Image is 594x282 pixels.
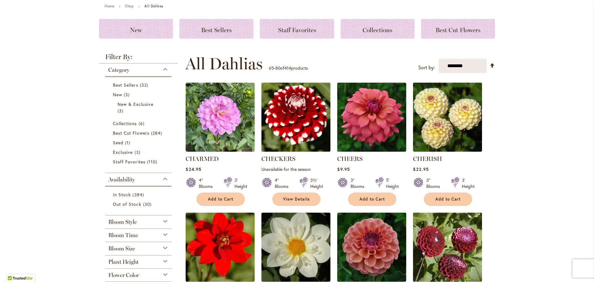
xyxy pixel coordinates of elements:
[278,26,316,34] span: Staff Favorites
[337,147,406,153] a: CHEERS
[269,63,308,73] p: - of products
[261,166,330,172] p: Unavailable for the season
[413,155,442,163] a: CHERISH
[105,4,114,8] a: Home
[363,26,392,34] span: Collections
[283,197,310,202] span: View Details
[337,83,406,152] img: CHEERS
[118,101,153,107] span: New & Exclusive
[108,232,138,239] span: Bloom Time
[113,91,165,98] a: New
[196,193,245,206] button: Add to Cart
[179,19,253,39] a: Best Sellers
[413,213,482,282] img: CHICK A DEE
[125,4,134,8] a: Shop
[143,201,153,207] span: 30
[124,91,131,98] span: 3
[113,201,141,207] span: Out of Stock
[348,193,396,206] button: Add to Cart
[113,149,133,155] span: Exclusive
[113,130,165,136] a: Best Cut Flowers
[386,177,399,189] div: 5' Height
[186,83,255,152] img: CHARMED
[118,107,125,114] span: 3
[199,177,216,189] div: 4" Blooms
[108,272,139,279] span: Flower Color
[113,82,165,88] a: Best Sellers
[424,193,472,206] button: Add to Cart
[5,260,22,277] iframe: Launch Accessibility Center
[130,26,142,34] span: New
[139,120,146,127] span: 6
[144,4,163,8] strong: All Dahlias
[132,191,145,198] span: 384
[108,67,129,73] span: Category
[341,19,415,39] a: Collections
[108,176,135,183] span: Availability
[118,101,161,114] a: New &amp; Exclusive
[108,258,139,265] span: Plant Height
[261,147,330,153] a: CHECKERS
[310,177,323,189] div: 3½' Height
[113,191,165,198] a: In Stock 384
[261,155,295,163] a: CHECKERS
[201,26,232,34] span: Best Sellers
[413,83,482,152] img: CHERISH
[99,19,173,39] a: New
[108,245,135,252] span: Bloom Size
[185,54,263,73] span: All Dahlias
[359,197,385,202] span: Add to Cart
[140,82,150,88] span: 32
[125,139,132,146] span: 1
[113,158,165,165] a: Staff Favorites
[208,197,233,202] span: Add to Cart
[113,201,165,207] a: Out of Stock 30
[261,213,330,282] img: CHERUBINO
[99,54,178,63] strong: Filter By:
[186,166,201,172] span: $24.95
[272,193,321,206] a: View Details
[261,83,330,152] img: CHECKERS
[435,197,461,202] span: Add to Cart
[235,177,247,189] div: 3' Height
[113,82,138,88] span: Best Sellers
[462,177,475,189] div: 3' Height
[275,65,280,71] span: 80
[284,65,291,71] span: 414
[186,147,255,153] a: CHARMED
[113,139,165,146] a: Seed
[113,140,123,145] span: Seed
[186,213,255,282] img: CHERRY DROP
[337,155,363,163] a: CHEERS
[351,177,368,189] div: 3" Blooms
[135,149,142,155] span: 3
[418,62,435,73] label: Sort by:
[113,159,145,165] span: Staff Favorites
[337,213,406,282] img: CHEWY
[113,149,165,155] a: Exclusive
[108,219,137,225] span: Bloom Style
[113,192,131,197] span: In Stock
[186,155,219,163] a: CHARMED
[413,166,428,172] span: $22.95
[413,147,482,153] a: CHERISH
[113,120,137,126] span: Collections
[147,158,159,165] span: 110
[260,19,334,39] a: Staff Favorites
[337,166,350,172] span: $9.95
[113,120,165,127] a: Collections
[269,65,274,71] span: 65
[426,177,444,189] div: 3" Blooms
[113,92,122,98] span: New
[421,19,495,39] a: Best Cut Flowers
[113,130,149,136] span: Best Cut Flowers
[151,130,164,136] span: 284
[436,26,480,34] span: Best Cut Flowers
[275,177,292,189] div: 4" Blooms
